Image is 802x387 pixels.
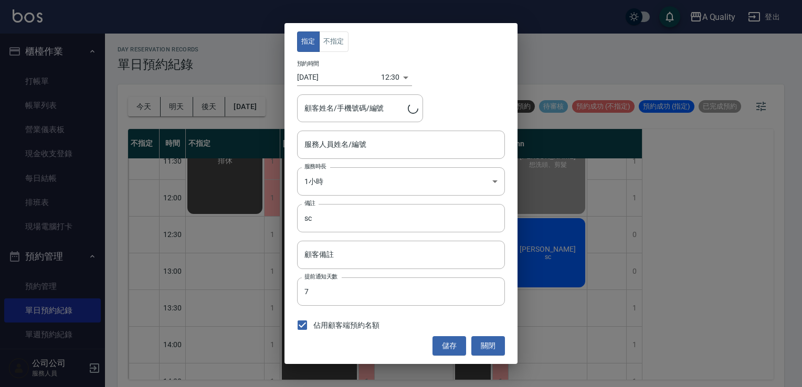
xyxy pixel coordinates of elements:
[319,31,349,52] button: 不指定
[297,69,381,86] input: Choose date, selected date is 2025-09-16
[304,199,315,207] label: 備註
[381,69,399,86] div: 12:30
[304,163,326,170] label: 服務時長
[297,31,320,52] button: 指定
[304,273,337,281] label: 提前通知天數
[313,320,379,331] span: 佔用顧客端預約名額
[432,336,466,356] button: 儲存
[297,60,319,68] label: 預約時間
[471,336,505,356] button: 關閉
[297,167,505,196] div: 1小時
